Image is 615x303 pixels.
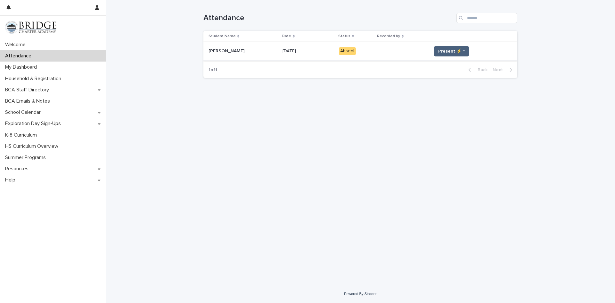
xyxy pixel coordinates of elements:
a: Powered By Stacker [344,292,376,296]
button: Present ⚡ * [434,46,469,56]
p: Help [3,177,20,183]
p: 1 of 1 [203,62,222,78]
p: K-8 Curriculum [3,132,42,138]
p: Welcome [3,42,31,48]
p: [PERSON_NAME] [209,47,246,54]
p: Attendance [3,53,37,59]
span: Present ⚡ * [438,48,465,55]
p: Summer Programs [3,155,51,161]
p: Recorded by [377,33,400,40]
p: My Dashboard [3,64,42,70]
button: Next [490,67,517,73]
button: Back [463,67,490,73]
span: Next [493,68,507,72]
p: HS Curriculum Overview [3,143,63,149]
input: Search [456,13,517,23]
div: Absent [339,47,356,55]
p: BCA Emails & Notes [3,98,55,104]
img: V1C1m3IdTEidaUdm9Hs0 [5,21,56,34]
p: BCA Staff Directory [3,87,54,93]
h1: Attendance [203,13,454,23]
p: Date [282,33,291,40]
p: School Calendar [3,109,46,115]
span: Back [474,68,488,72]
p: Student Name [209,33,236,40]
p: - [378,48,426,54]
p: Resources [3,166,34,172]
tr: [PERSON_NAME][PERSON_NAME] [DATE][DATE] Absent-Present ⚡ * [203,42,517,61]
p: Exploration Day Sign-Ups [3,121,66,127]
p: Household & Registration [3,76,66,82]
p: Status [338,33,350,40]
p: [DATE] [283,47,297,54]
